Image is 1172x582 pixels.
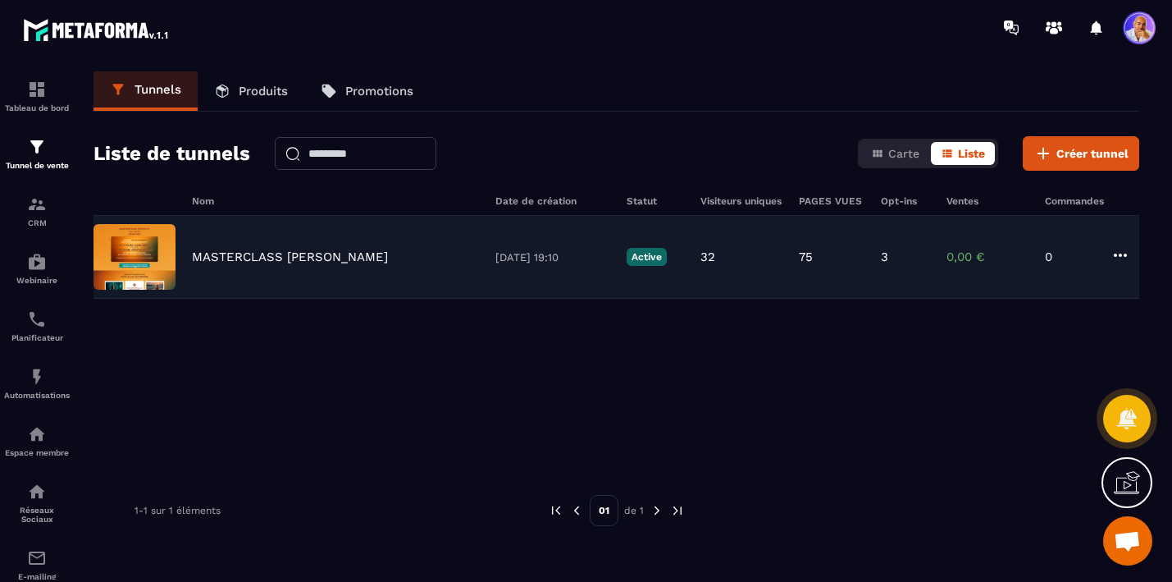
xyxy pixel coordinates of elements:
img: next [670,503,685,518]
p: Automatisations [4,391,70,400]
p: Tunnel de vente [4,161,70,170]
p: Tableau de bord [4,103,70,112]
h6: Nom [192,195,479,207]
img: scheduler [27,309,47,329]
img: prev [549,503,563,518]
img: automations [27,424,47,444]
p: Promotions [345,84,413,99]
p: 0 [1045,250,1094,264]
a: Ouvrir le chat [1103,516,1152,566]
h6: Ventes [946,195,1028,207]
p: Réseaux Sociaux [4,506,70,524]
span: Carte [888,147,919,160]
a: automationsautomationsAutomatisations [4,355,70,412]
p: Planificateur [4,333,70,342]
p: MASTERCLASS [PERSON_NAME] [192,250,388,264]
a: formationformationTunnel de vente [4,125,70,182]
p: 3 [881,250,888,264]
a: automationsautomationsEspace membre [4,412,70,470]
h6: Opt-ins [881,195,930,207]
p: de 1 [624,504,644,517]
p: CRM [4,218,70,227]
p: Active [627,248,667,266]
p: Produits [239,84,288,99]
h6: Statut [627,195,684,207]
img: formation [27,80,47,99]
p: 01 [590,495,618,526]
p: E-mailing [4,572,70,581]
a: automationsautomationsWebinaire [4,240,70,297]
a: formationformationTableau de bord [4,67,70,125]
p: Tunnels [135,82,181,97]
a: formationformationCRM [4,182,70,240]
p: 75 [799,250,813,264]
h6: Visiteurs uniques [700,195,782,207]
span: Liste [958,147,985,160]
img: prev [569,503,584,518]
h6: Commandes [1045,195,1104,207]
img: social-network [27,482,47,502]
h2: Liste de tunnels [93,137,250,170]
img: formation [27,195,47,214]
img: email [27,548,47,568]
p: 32 [700,250,715,264]
img: formation [27,137,47,157]
img: automations [27,252,47,272]
p: Webinaire [4,276,70,285]
button: Créer tunnel [1023,136,1139,171]
a: Produits [198,71,304,111]
img: image [93,224,176,290]
button: Carte [861,142,929,165]
a: schedulerschedulerPlanificateur [4,297,70,355]
img: logo [23,15,171,44]
p: Espace membre [4,448,70,457]
p: 1-1 sur 1 éléments [135,505,221,516]
p: 0,00 € [946,250,1028,264]
button: Liste [931,142,995,165]
h6: PAGES VUES [799,195,864,207]
span: Créer tunnel [1056,145,1129,162]
p: [DATE] 19:10 [495,251,610,264]
img: automations [27,367,47,387]
h6: Date de création [495,195,610,207]
a: Tunnels [93,71,198,111]
a: Promotions [304,71,430,111]
a: social-networksocial-networkRéseaux Sociaux [4,470,70,536]
img: next [650,503,664,518]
